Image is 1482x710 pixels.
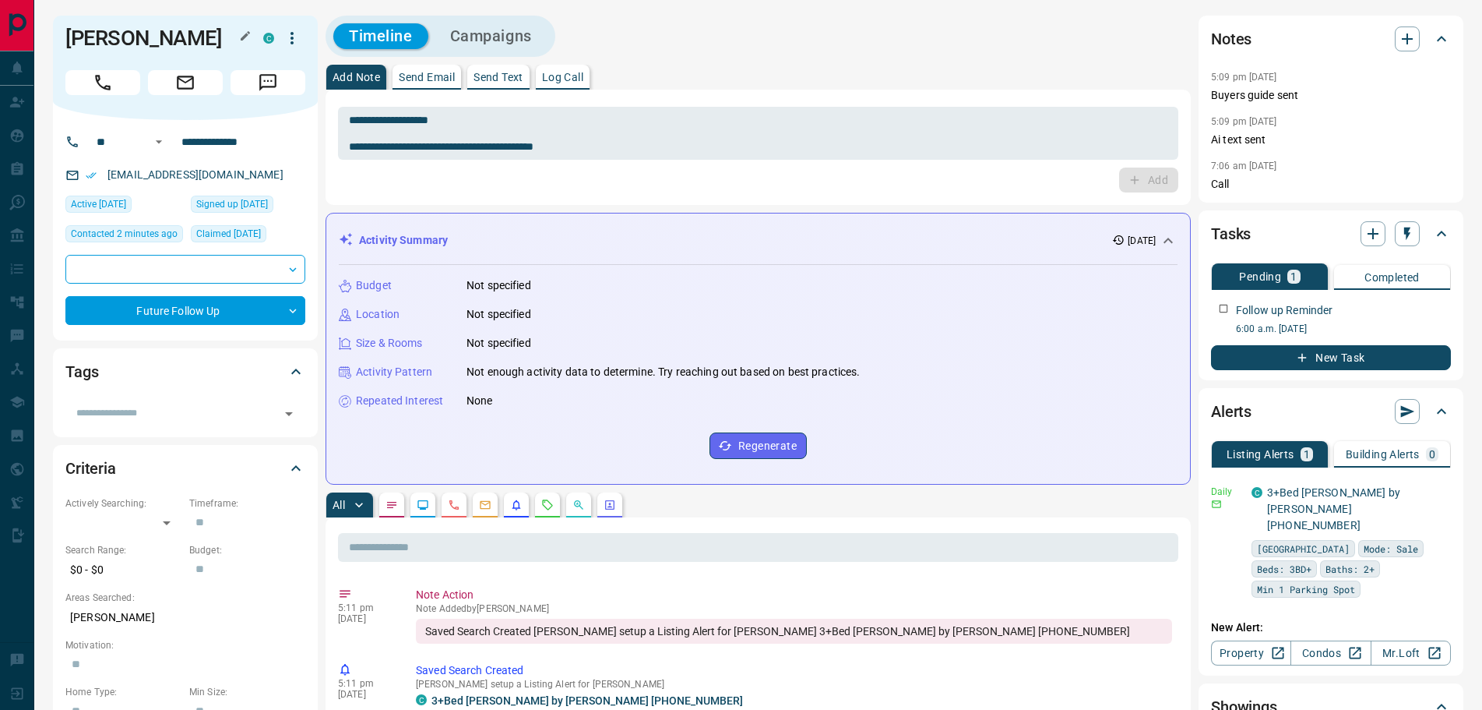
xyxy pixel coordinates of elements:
[189,543,305,557] p: Budget:
[356,306,400,323] p: Location
[541,499,554,511] svg: Requests
[338,689,393,700] p: [DATE]
[338,602,393,613] p: 5:11 pm
[65,496,181,510] p: Actively Searching:
[278,403,300,425] button: Open
[65,456,116,481] h2: Criteria
[466,393,493,409] p: None
[1211,221,1251,246] h2: Tasks
[1257,561,1311,577] span: Beds: 3BD+
[1429,449,1435,460] p: 0
[1128,234,1156,248] p: [DATE]
[466,306,531,323] p: Not specified
[416,587,1172,603] p: Note Action
[191,196,305,217] div: Fri Aug 29 2025
[1257,541,1350,556] span: [GEOGRAPHIC_DATA]
[86,170,97,181] svg: Email Verified
[356,335,423,351] p: Size & Rooms
[356,393,443,409] p: Repeated Interest
[1211,641,1291,666] a: Property
[189,496,305,510] p: Timeframe:
[1211,20,1451,58] div: Notes
[231,70,305,95] span: Message
[65,196,183,217] div: Sat Aug 30 2025
[709,433,807,459] button: Regenerate
[65,353,305,390] div: Tags
[65,359,98,384] h2: Tags
[65,557,181,583] p: $0 - $0
[479,499,491,511] svg: Emails
[356,277,392,294] p: Budget
[263,33,274,44] div: condos.ca
[416,662,1172,679] p: Saved Search Created
[431,694,743,707] a: 3+Bed [PERSON_NAME] by [PERSON_NAME] [PHONE_NUMBER]
[1371,641,1451,666] a: Mr.Loft
[1325,561,1375,577] span: Baths: 2+
[1211,499,1222,510] svg: Email
[196,196,268,212] span: Signed up [DATE]
[65,638,305,652] p: Motivation:
[399,72,455,83] p: Send Email
[65,26,240,51] h1: [PERSON_NAME]
[148,70,223,95] span: Email
[1211,620,1451,636] p: New Alert:
[65,543,181,557] p: Search Range:
[416,679,1172,690] p: [PERSON_NAME] setup a Listing Alert for [PERSON_NAME]
[65,685,181,699] p: Home Type:
[1290,641,1371,666] a: Condos
[65,70,140,95] span: Call
[1211,393,1451,430] div: Alerts
[359,232,448,249] p: Activity Summary
[1211,72,1277,83] p: 5:09 pm [DATE]
[572,499,585,511] svg: Opportunities
[1211,116,1277,127] p: 5:09 pm [DATE]
[1364,272,1420,283] p: Completed
[339,226,1178,255] div: Activity Summary[DATE]
[338,613,393,624] p: [DATE]
[150,132,168,151] button: Open
[65,296,305,325] div: Future Follow Up
[542,72,583,83] p: Log Call
[71,226,178,242] span: Contacted 2 minutes ago
[1251,487,1262,498] div: condos.ca
[416,619,1172,644] div: Saved Search Created [PERSON_NAME] setup a Listing Alert for [PERSON_NAME] 3+Bed [PERSON_NAME] by...
[333,500,345,510] p: All
[1236,322,1451,336] p: 6:00 a.m. [DATE]
[466,277,531,294] p: Not specified
[1211,176,1451,193] p: Call
[1346,449,1420,460] p: Building Alerts
[1364,541,1418,556] span: Mode: Sale
[1211,132,1451,148] p: Ai text sent
[448,499,460,511] svg: Calls
[1239,271,1281,282] p: Pending
[1211,215,1451,253] div: Tasks
[1304,449,1310,460] p: 1
[65,225,183,247] div: Mon Sep 15 2025
[1211,345,1451,370] button: New Task
[196,226,261,242] span: Claimed [DATE]
[71,196,126,212] span: Active [DATE]
[191,225,305,247] div: Sat Aug 30 2025
[333,23,428,49] button: Timeline
[510,499,523,511] svg: Listing Alerts
[356,364,432,380] p: Activity Pattern
[604,499,616,511] svg: Agent Actions
[338,678,393,689] p: 5:11 pm
[466,364,861,380] p: Not enough activity data to determine. Try reaching out based on best practices.
[1236,302,1332,319] p: Follow up Reminder
[1211,485,1242,499] p: Daily
[333,72,380,83] p: Add Note
[1211,87,1451,104] p: Buyers guide sent
[417,499,429,511] svg: Lead Browsing Activity
[466,335,531,351] p: Not specified
[65,605,305,631] p: [PERSON_NAME]
[1257,581,1355,597] span: Min 1 Parking Spot
[385,499,398,511] svg: Notes
[1267,486,1400,532] a: 3+Bed [PERSON_NAME] by [PERSON_NAME] [PHONE_NUMBER]
[65,591,305,605] p: Areas Searched:
[1211,161,1277,171] p: 7:06 am [DATE]
[473,72,523,83] p: Send Text
[416,603,1172,614] p: Note Added by [PERSON_NAME]
[1211,399,1251,424] h2: Alerts
[416,694,427,705] div: condos.ca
